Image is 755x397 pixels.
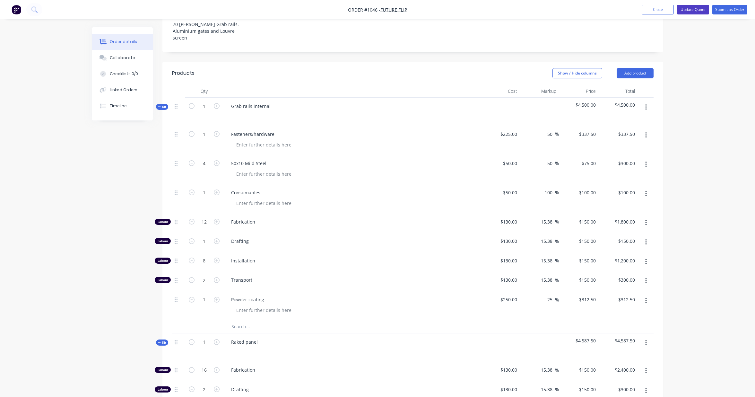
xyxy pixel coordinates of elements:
[156,104,168,110] div: Kit
[185,85,223,98] div: Qty
[226,101,276,111] div: Grab rails internal
[555,189,559,196] span: %
[555,238,559,245] span: %
[552,68,602,78] button: Show / Hide columns
[12,5,21,14] img: Factory
[92,50,153,66] button: Collaborate
[226,129,280,139] div: Fasteners/hardware
[559,85,598,98] div: Price
[231,257,478,264] span: Installation
[561,337,596,344] span: $4,587.50
[226,188,265,197] div: Consumables
[226,159,272,168] div: 50x10 Mild Steel
[642,5,674,14] button: Close
[155,277,171,283] div: Labour
[712,5,747,14] button: Submit as Order
[158,340,166,345] span: Kit
[158,104,166,109] span: Kit
[380,7,407,13] a: Future Flip
[555,130,559,138] span: %
[231,366,478,373] span: Fabrication
[110,87,137,93] div: Linked Orders
[92,82,153,98] button: Linked Orders
[110,39,137,45] div: Order details
[231,320,360,333] input: Search...
[155,367,171,373] div: Labour
[168,20,248,42] div: 70 [PERSON_NAME] Grab rails, Aluminium gates and Louvre screen
[231,386,478,393] span: Drafting
[520,85,559,98] div: Markup
[155,258,171,264] div: Labour
[92,98,153,114] button: Timeline
[226,295,269,304] div: Powder coating
[555,366,559,374] span: %
[555,257,559,264] span: %
[555,386,559,393] span: %
[92,34,153,50] button: Order details
[231,238,478,244] span: Drafting
[92,66,153,82] button: Checklists 0/0
[601,337,635,344] span: $4,587.50
[226,337,263,347] div: Raked panel
[110,71,138,77] div: Checklists 0/0
[480,85,520,98] div: Cost
[155,219,171,225] div: Labour
[231,218,478,225] span: Fabrication
[348,7,380,13] span: Order #1046 -
[555,160,559,167] span: %
[598,85,638,98] div: Total
[110,55,135,61] div: Collaborate
[110,103,127,109] div: Timeline
[155,238,171,244] div: Labour
[617,68,654,78] button: Add product
[555,277,559,284] span: %
[555,296,559,304] span: %
[561,101,596,108] span: $4,500.00
[156,340,168,346] div: Kit
[601,101,635,108] span: $4,500.00
[555,218,559,225] span: %
[231,277,478,283] span: Transport
[155,386,171,393] div: Labour
[677,5,709,14] button: Update Quote
[172,69,195,77] div: Products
